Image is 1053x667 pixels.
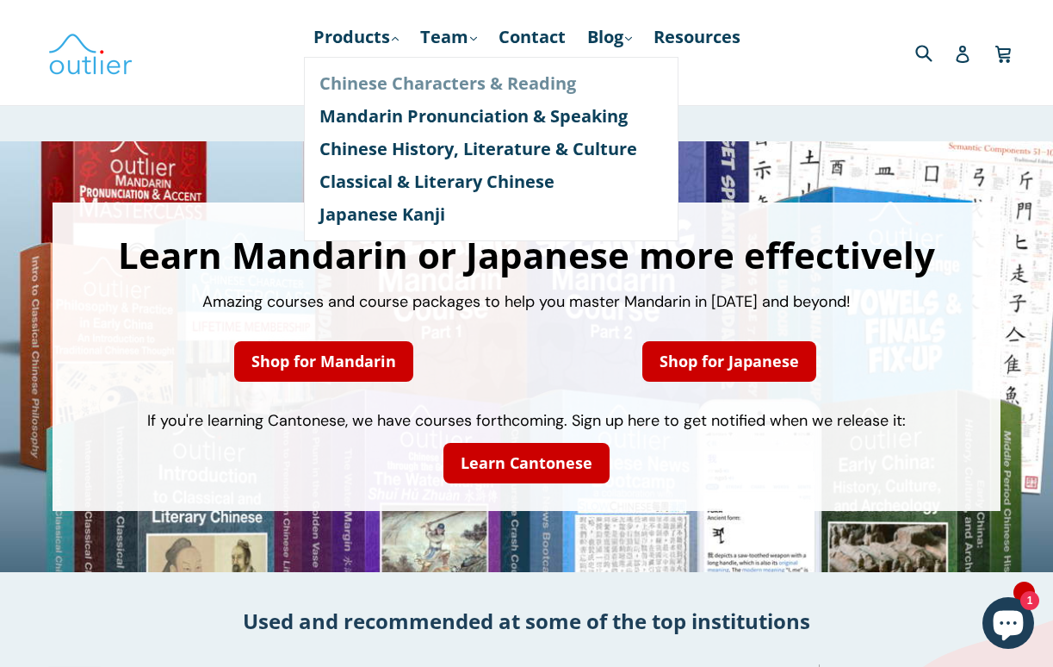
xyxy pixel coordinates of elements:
span: If you're learning Cantonese, we have courses forthcoming. Sign up here to get notified when we r... [147,410,906,431]
a: Team [412,22,486,53]
inbox-online-store-chat: Shopify online store chat [977,597,1039,653]
a: Contact [490,22,574,53]
a: Course Login [463,53,590,84]
a: Mandarin Pronunciation & Speaking [319,100,663,133]
span: Amazing courses and course packages to help you master Mandarin in [DATE] and beyond! [202,291,851,312]
a: Japanese Kanji [319,198,663,231]
a: Products [305,22,407,53]
a: Blog [579,22,641,53]
input: Search [911,34,958,70]
h1: Learn Mandarin or Japanese more effectively [70,237,983,273]
img: Outlier Linguistics [47,28,133,78]
a: Shop for Mandarin [234,341,413,382]
a: Resources [645,22,749,53]
a: Shop for Japanese [642,341,816,382]
a: Learn Cantonese [443,443,610,483]
a: Classical & Literary Chinese [319,165,663,198]
a: Chinese Characters & Reading [319,67,663,100]
a: Chinese History, Literature & Culture [319,133,663,165]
